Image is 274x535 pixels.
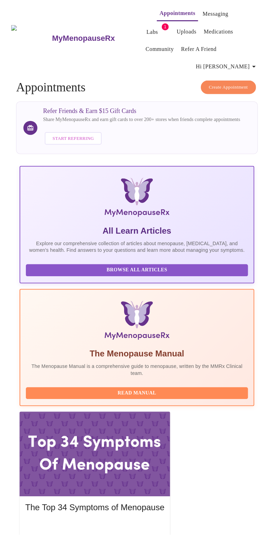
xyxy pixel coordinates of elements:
span: Browse All Articles [33,266,241,275]
p: The Menopause Manual is a comprehensive guide to menopause, written by the MMRx Clinical team. [26,363,248,377]
h4: Appointments [16,81,258,95]
span: Read Manual [33,389,241,398]
button: Browse All Articles [26,264,248,277]
a: MyMenopauseRx [51,26,143,51]
button: Messaging [200,7,231,21]
h5: The Menopause Manual [26,348,248,360]
a: Read Manual [26,390,250,396]
span: 1 [162,23,169,30]
span: Hi [PERSON_NAME] [196,62,258,71]
a: Refer a Friend [181,44,217,54]
h3: MyMenopauseRx [52,34,115,43]
button: Community [143,42,177,56]
button: Read Manual [26,387,248,400]
a: Community [146,44,174,54]
a: Messaging [203,9,228,19]
img: MyMenopauseRx Logo [61,178,212,220]
button: Appointments [157,6,198,21]
p: Explore our comprehensive collection of articles about menopause, [MEDICAL_DATA], and women's hea... [26,240,248,254]
button: Create Appointment [201,81,256,94]
a: Read More [25,522,166,528]
span: Start Referring [52,135,94,143]
img: MyMenopauseRx Logo [11,25,51,51]
img: Menopause Manual [61,301,212,343]
button: Hi [PERSON_NAME] [193,60,261,74]
button: Uploads [174,25,200,39]
a: Medications [204,27,233,37]
button: Refer a Friend [178,42,219,56]
button: Read More [25,520,164,532]
a: Uploads [177,27,197,37]
a: Appointments [160,8,195,18]
button: Start Referring [45,132,101,145]
p: Share MyMenopauseRx and earn gift cards to over 200+ stores when friends complete appointments [43,116,240,123]
button: Medications [201,25,236,39]
h5: All Learn Articles [26,225,248,236]
h3: Refer Friends & Earn $15 Gift Cards [43,107,240,115]
span: Create Appointment [209,83,248,91]
button: Labs [141,25,164,39]
a: Labs [146,27,158,37]
a: Start Referring [43,129,103,149]
span: Read More [32,521,157,530]
h5: The Top 34 Symptoms of Menopause [25,502,164,513]
a: Browse All Articles [26,267,250,273]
